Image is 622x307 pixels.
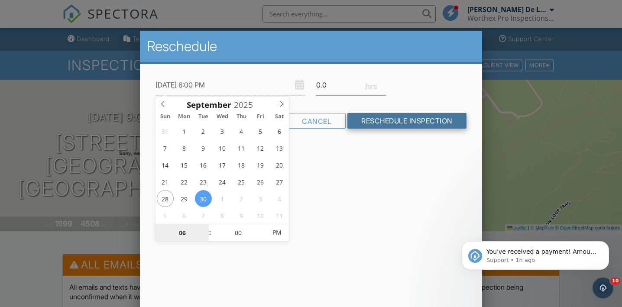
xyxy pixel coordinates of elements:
span: Wed [213,114,232,120]
span: September 29, 2025 [176,190,193,207]
span: Fri [251,114,270,120]
span: October 1, 2025 [214,190,230,207]
span: September 7, 2025 [157,139,174,156]
span: October 4, 2025 [271,190,288,207]
span: September 27, 2025 [271,173,288,190]
span: September 28, 2025 [157,190,174,207]
span: September 5, 2025 [252,123,269,139]
span: October 5, 2025 [157,207,174,224]
span: October 9, 2025 [233,207,249,224]
span: September 19, 2025 [252,156,269,173]
span: : [209,224,211,241]
span: September 13, 2025 [271,139,288,156]
input: Scroll to increment [231,99,260,110]
iframe: Intercom notifications message [449,223,622,284]
span: September 9, 2025 [195,139,212,156]
span: October 11, 2025 [271,207,288,224]
span: October 3, 2025 [252,190,269,207]
div: Cancel [288,113,346,129]
span: Sat [270,114,289,120]
span: September 25, 2025 [233,173,249,190]
span: September 11, 2025 [233,139,249,156]
input: Reschedule Inspection [347,113,466,129]
span: September 4, 2025 [233,123,249,139]
span: October 10, 2025 [252,207,269,224]
span: September 14, 2025 [157,156,174,173]
h2: Reschedule [147,38,475,55]
span: October 2, 2025 [233,190,249,207]
span: Scroll to increment [187,101,231,109]
span: September 24, 2025 [214,173,230,190]
span: October 8, 2025 [214,207,230,224]
span: Click to toggle [265,224,289,241]
input: Scroll to increment [155,224,209,242]
span: September 23, 2025 [195,173,212,190]
span: Thu [232,114,251,120]
span: September 22, 2025 [176,173,193,190]
span: 10 [610,278,620,284]
span: September 10, 2025 [214,139,230,156]
span: September 12, 2025 [252,139,269,156]
span: September 8, 2025 [176,139,193,156]
span: September 2, 2025 [195,123,212,139]
span: Mon [175,114,194,120]
iframe: Intercom live chat [593,278,613,298]
span: September 20, 2025 [271,156,288,173]
span: September 21, 2025 [157,173,174,190]
span: September 17, 2025 [214,156,230,173]
span: Tue [194,114,213,120]
span: October 7, 2025 [195,207,212,224]
span: October 6, 2025 [176,207,193,224]
span: September 30, 2025 [195,190,212,207]
span: September 6, 2025 [271,123,288,139]
span: Sun [155,114,175,120]
span: September 1, 2025 [176,123,193,139]
span: September 15, 2025 [176,156,193,173]
span: September 16, 2025 [195,156,212,173]
span: August 31, 2025 [157,123,174,139]
span: September 26, 2025 [252,173,269,190]
span: September 3, 2025 [214,123,230,139]
span: September 18, 2025 [233,156,249,173]
input: Scroll to increment [211,224,265,242]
